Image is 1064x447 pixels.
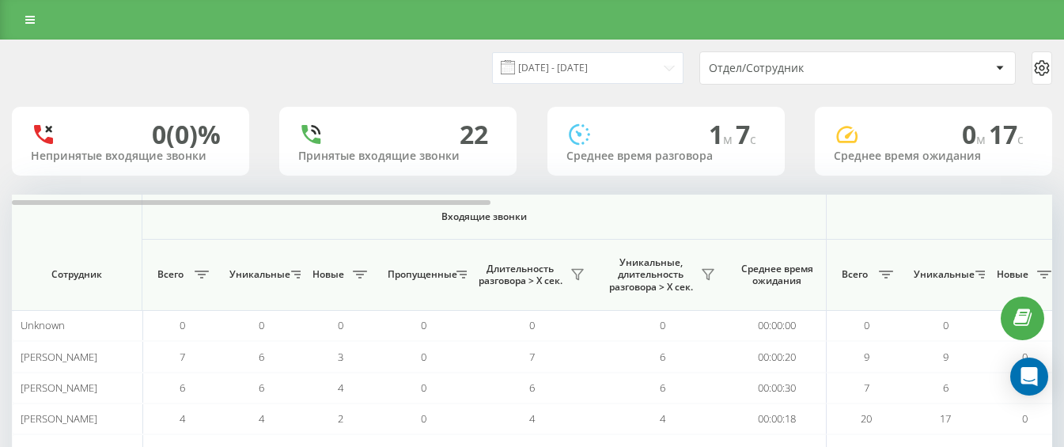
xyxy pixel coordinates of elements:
[943,381,949,395] span: 6
[962,117,989,151] span: 0
[421,350,426,364] span: 0
[660,318,665,332] span: 0
[180,411,185,426] span: 4
[259,381,264,395] span: 6
[728,373,827,403] td: 00:00:30
[864,381,869,395] span: 7
[1022,411,1028,426] span: 0
[25,268,128,281] span: Сотрудник
[150,268,190,281] span: Всего
[660,350,665,364] span: 6
[184,210,785,223] span: Входящие звонки
[338,381,343,395] span: 4
[728,341,827,372] td: 00:00:20
[421,411,426,426] span: 0
[298,150,498,163] div: Принятые входящие звонки
[529,411,535,426] span: 4
[1017,131,1024,148] span: c
[976,131,989,148] span: м
[309,268,348,281] span: Новые
[180,381,185,395] span: 6
[21,350,97,364] span: [PERSON_NAME]
[152,119,221,150] div: 0 (0)%
[229,268,286,281] span: Уникальные
[940,411,951,426] span: 17
[31,150,230,163] div: Непринятые входящие звонки
[421,318,426,332] span: 0
[728,310,827,341] td: 00:00:00
[460,119,488,150] div: 22
[943,350,949,364] span: 9
[388,268,452,281] span: Пропущенные
[835,268,874,281] span: Всего
[993,268,1032,281] span: Новые
[259,350,264,364] span: 6
[864,350,869,364] span: 9
[338,318,343,332] span: 0
[605,256,696,294] span: Уникальные, длительность разговора > Х сек.
[1010,358,1048,396] div: Open Intercom Messenger
[660,411,665,426] span: 4
[740,263,814,287] span: Среднее время ожидания
[259,411,264,426] span: 4
[943,318,949,332] span: 0
[989,117,1024,151] span: 17
[475,263,566,287] span: Длительность разговора > Х сек.
[660,381,665,395] span: 6
[914,268,971,281] span: Уникальные
[1022,350,1028,364] span: 0
[709,117,736,151] span: 1
[180,318,185,332] span: 0
[21,411,97,426] span: [PERSON_NAME]
[529,318,535,332] span: 0
[750,131,756,148] span: c
[180,350,185,364] span: 7
[723,131,736,148] span: м
[864,318,869,332] span: 0
[259,318,264,332] span: 0
[709,62,898,75] div: Отдел/Сотрудник
[421,381,426,395] span: 0
[728,403,827,434] td: 00:00:18
[21,381,97,395] span: [PERSON_NAME]
[834,150,1033,163] div: Среднее время ожидания
[736,117,756,151] span: 7
[529,350,535,364] span: 7
[338,350,343,364] span: 3
[529,381,535,395] span: 6
[566,150,766,163] div: Среднее время разговора
[338,411,343,426] span: 2
[21,318,65,332] span: Unknown
[861,411,872,426] span: 20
